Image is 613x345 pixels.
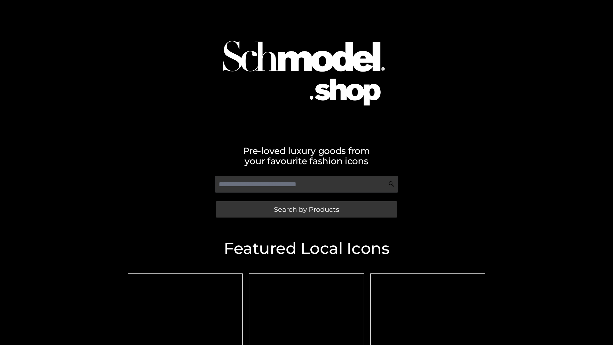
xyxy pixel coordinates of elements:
h2: Featured Local Icons​ [125,241,488,257]
span: Search by Products [274,206,339,213]
a: Search by Products [216,201,397,218]
img: Search Icon [388,181,395,187]
h2: Pre-loved luxury goods from your favourite fashion icons [125,146,488,166]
